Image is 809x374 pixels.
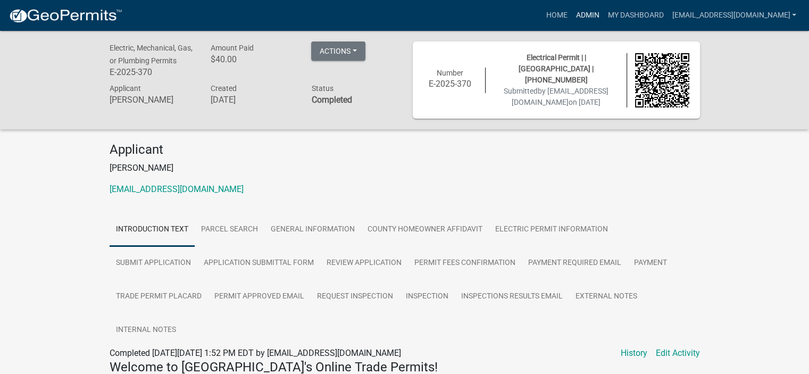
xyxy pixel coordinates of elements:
a: Internal Notes [110,313,182,347]
span: Electrical Permit | | [GEOGRAPHIC_DATA] | [PHONE_NUMBER] [519,53,594,84]
a: Electric Permit Information [489,213,614,247]
a: Payment [628,246,673,280]
span: Submitted on [DATE] [504,87,608,106]
a: County Homeowner Affidavit [361,213,489,247]
h6: E-2025-370 [423,79,478,89]
a: Application Submittal Form [197,246,320,280]
a: Inspections Results Email [455,280,569,314]
span: Applicant [110,84,141,93]
a: External Notes [569,280,644,314]
h6: E-2025-370 [110,67,195,77]
a: General Information [264,213,361,247]
a: Introduction Text [110,213,195,247]
a: Payment Required Email [522,246,628,280]
a: [EMAIL_ADDRESS][DOMAIN_NAME] [110,184,244,194]
a: Edit Activity [656,347,700,360]
h6: [DATE] [210,95,295,105]
span: Status [311,84,333,93]
a: Review Application [320,246,408,280]
h6: [PERSON_NAME] [110,95,195,105]
a: Trade Permit Placard [110,280,208,314]
a: Admin [571,5,603,26]
span: Created [210,84,236,93]
a: Request Inspection [311,280,399,314]
a: History [621,347,647,360]
span: Completed [DATE][DATE] 1:52 PM EDT by [EMAIL_ADDRESS][DOMAIN_NAME] [110,348,401,358]
a: Permit Approved Email [208,280,311,314]
a: Submit Application [110,246,197,280]
a: Home [541,5,571,26]
strong: Completed [311,95,352,105]
span: Electric, Mechanical, Gas, or Plumbing Permits [110,44,193,65]
a: Inspection [399,280,455,314]
span: Number [437,69,463,77]
span: Amount Paid [210,44,253,52]
h4: Applicant [110,142,700,157]
button: Actions [311,41,365,61]
a: Permit Fees Confirmation [408,246,522,280]
p: [PERSON_NAME] [110,162,700,174]
a: Parcel search [195,213,264,247]
a: My Dashboard [603,5,668,26]
a: [EMAIL_ADDRESS][DOMAIN_NAME] [668,5,800,26]
span: by [EMAIL_ADDRESS][DOMAIN_NAME] [512,87,608,106]
img: QR code [635,53,689,107]
h6: $40.00 [210,54,295,64]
